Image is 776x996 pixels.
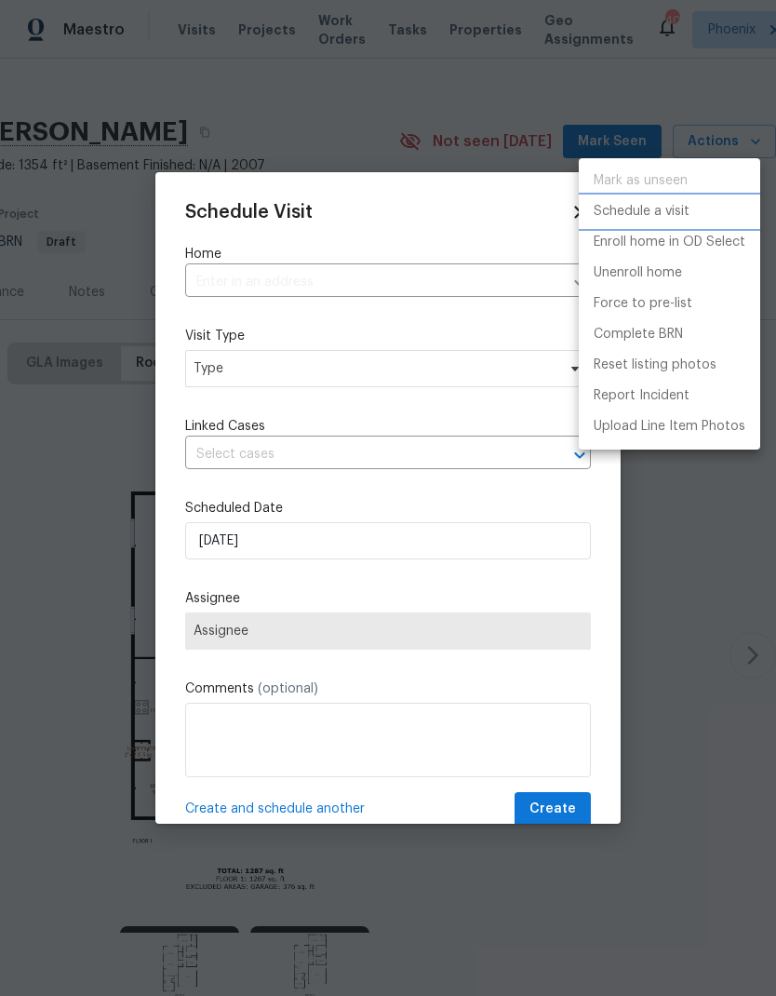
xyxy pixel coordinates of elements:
p: Unenroll home [594,263,682,283]
p: Upload Line Item Photos [594,417,745,437]
p: Complete BRN [594,325,683,344]
p: Enroll home in OD Select [594,233,745,252]
p: Reset listing photos [594,356,716,375]
p: Schedule a visit [594,202,689,222]
p: Report Incident [594,386,689,406]
p: Force to pre-list [594,294,692,314]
